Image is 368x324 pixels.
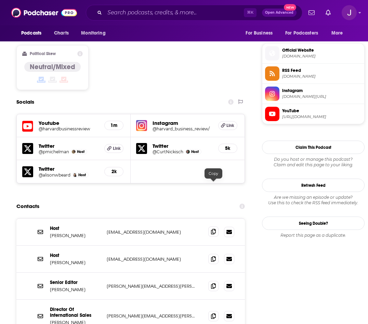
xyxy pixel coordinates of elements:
[262,157,365,162] span: Do you host or manage this podcast?
[50,27,73,40] a: Charts
[11,6,77,19] img: Podchaser - Follow, Share and Rate Podcasts
[282,67,362,74] span: RSS Feed
[50,233,101,238] p: [PERSON_NAME]
[265,107,362,121] a: YouTube[URL][DOMAIN_NAME]
[107,283,197,289] p: [PERSON_NAME][EMAIL_ADDRESS][PERSON_NAME][DOMAIN_NAME]
[39,166,99,172] h5: Twitter
[153,143,213,149] h5: Twitter
[342,5,357,20] span: Logged in as josephpapapr
[30,51,56,56] h2: Political Skew
[78,173,86,177] span: Host
[246,28,273,38] span: For Business
[244,8,257,17] span: ⌘ K
[76,27,114,40] button: open menu
[262,233,365,238] div: Report this page as a duplicate.
[262,141,365,154] button: Claim This Podcast
[30,63,75,71] h4: Neutral/Mixed
[105,7,244,18] input: Search podcasts, credits, & more...
[21,28,41,38] span: Podcasts
[16,200,39,213] h2: Contacts
[282,114,362,119] span: https://www.youtube.com/@harvardbusinessreview
[50,307,101,318] p: Director Of International Sales
[39,149,69,154] a: @pmichelman
[16,27,50,40] button: open menu
[107,313,197,319] p: [PERSON_NAME][EMAIL_ADDRESS][PERSON_NAME][DOMAIN_NAME]
[241,27,281,40] button: open menu
[39,143,99,149] h5: Twitter
[262,217,365,230] a: Seeing Double?
[323,7,333,18] a: Show notifications dropdown
[16,95,34,108] h2: Socials
[282,54,362,59] span: hbr.org
[153,126,213,131] a: @harvard_business_review/
[226,123,234,128] span: Link
[224,145,232,151] h5: 5k
[86,5,302,21] div: Search podcasts, credits, & more...
[281,27,328,40] button: open menu
[50,280,101,285] p: Senior Editor
[262,9,297,17] button: Open AdvancedNew
[342,5,357,20] button: Show profile menu
[153,120,213,126] h5: Instagram
[110,169,118,174] h5: 2k
[73,173,77,177] img: Alison Beard
[107,229,197,235] p: [EMAIL_ADDRESS][DOMAIN_NAME]
[136,120,147,131] img: iconImage
[191,150,199,154] span: Host
[265,66,362,81] a: RSS Feed[DOMAIN_NAME]
[262,179,365,192] button: Refresh Feed
[77,150,84,154] span: Host
[50,287,101,293] p: [PERSON_NAME]
[72,150,76,154] img: Paul Michelman
[265,46,362,61] a: Official Website[DOMAIN_NAME]
[218,121,237,130] a: Link
[262,195,365,206] div: Are we missing an episode or update? Use this to check the RSS feed immediately.
[110,122,118,128] h5: 1m
[107,256,197,262] p: [EMAIL_ADDRESS][DOMAIN_NAME]
[39,120,99,126] h5: Youtube
[39,172,70,178] a: @alisonwbeard
[81,28,105,38] span: Monitoring
[331,28,343,38] span: More
[113,146,121,151] span: Link
[282,108,362,114] span: YouTube
[327,27,352,40] button: open menu
[39,126,99,131] a: @harvardbusinessreview
[186,150,190,154] img: Curt Nickisch
[50,225,101,231] p: Host
[205,168,222,179] div: Copy
[265,11,293,14] span: Open Advanced
[282,88,362,94] span: Instagram
[153,149,183,154] a: @CurtNickisch
[50,252,101,258] p: Host
[342,5,357,20] img: User Profile
[54,28,69,38] span: Charts
[284,4,296,11] span: New
[282,74,362,79] span: feeds.harvardbusiness.org
[104,144,123,153] a: Link
[50,260,101,265] p: [PERSON_NAME]
[282,47,362,53] span: Official Website
[282,94,362,99] span: instagram.com/harvard_business_review/
[265,87,362,101] a: Instagram[DOMAIN_NAME][URL]
[306,7,317,18] a: Show notifications dropdown
[262,157,365,168] div: Claim and edit this page to your liking.
[285,28,318,38] span: For Podcasters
